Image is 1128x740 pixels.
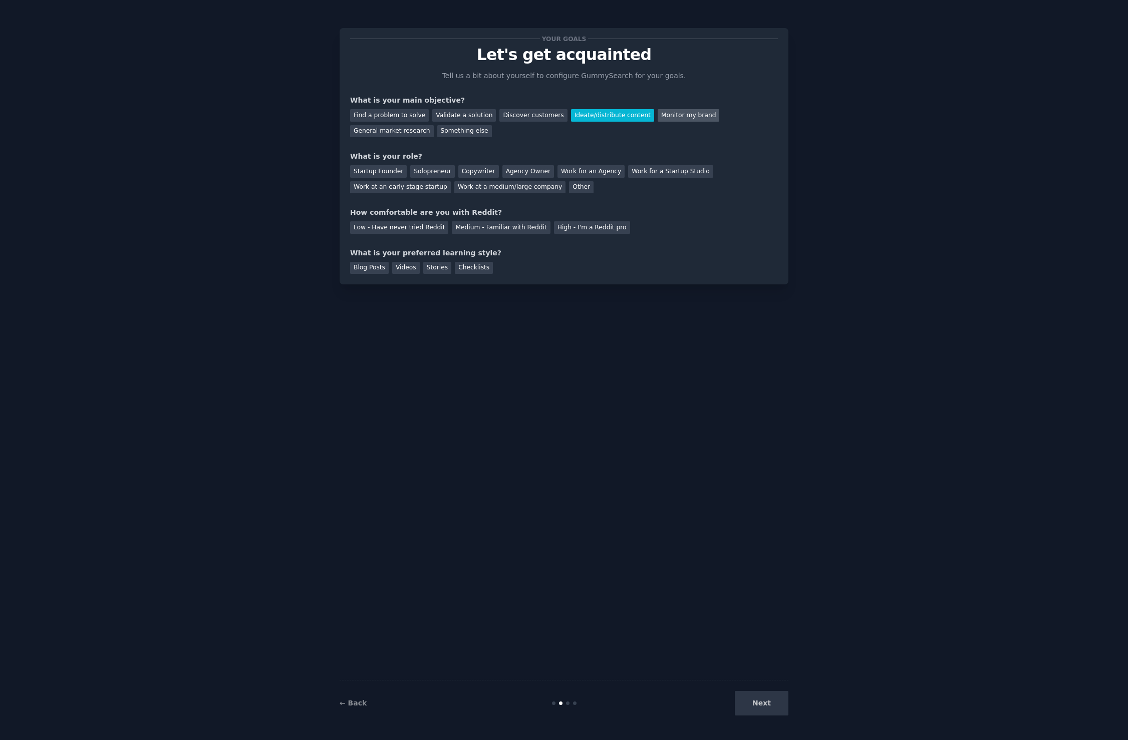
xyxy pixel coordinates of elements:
[392,262,420,274] div: Videos
[628,165,713,178] div: Work for a Startup Studio
[438,71,690,81] p: Tell us a bit about yourself to configure GummySearch for your goals.
[350,181,451,194] div: Work at an early stage startup
[350,207,778,218] div: How comfortable are you with Reddit?
[432,109,496,122] div: Validate a solution
[571,109,654,122] div: Ideate/distribute content
[350,221,448,234] div: Low - Have never tried Reddit
[569,181,594,194] div: Other
[455,262,493,274] div: Checklists
[350,165,407,178] div: Startup Founder
[410,165,454,178] div: Solopreneur
[437,125,492,138] div: Something else
[350,262,389,274] div: Blog Posts
[540,34,588,44] span: Your goals
[458,165,499,178] div: Copywriter
[350,248,778,258] div: What is your preferred learning style?
[499,109,567,122] div: Discover customers
[658,109,719,122] div: Monitor my brand
[554,221,630,234] div: High - I'm a Reddit pro
[557,165,625,178] div: Work for an Agency
[452,221,550,234] div: Medium - Familiar with Reddit
[350,125,434,138] div: General market research
[350,109,429,122] div: Find a problem to solve
[454,181,566,194] div: Work at a medium/large company
[350,46,778,64] p: Let's get acquainted
[423,262,451,274] div: Stories
[350,95,778,106] div: What is your main objective?
[340,699,367,707] a: ← Back
[350,151,778,162] div: What is your role?
[502,165,554,178] div: Agency Owner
